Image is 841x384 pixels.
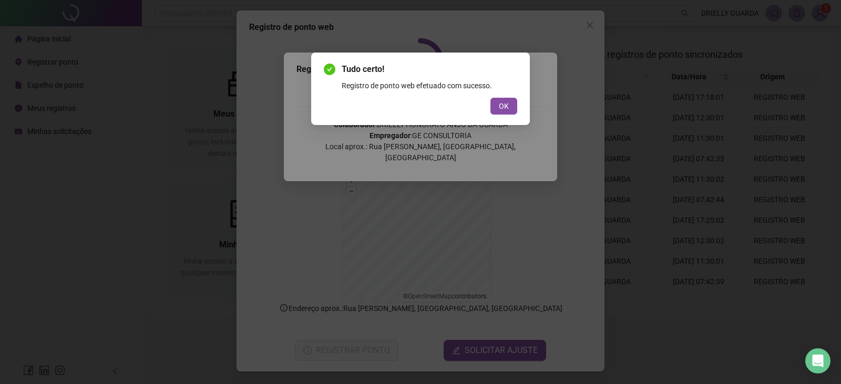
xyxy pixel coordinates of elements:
span: OK [499,100,509,112]
span: Tudo certo! [342,63,517,76]
span: check-circle [324,64,335,75]
div: Registro de ponto web efetuado com sucesso. [342,80,517,91]
button: OK [490,98,517,115]
div: Open Intercom Messenger [805,348,830,373]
